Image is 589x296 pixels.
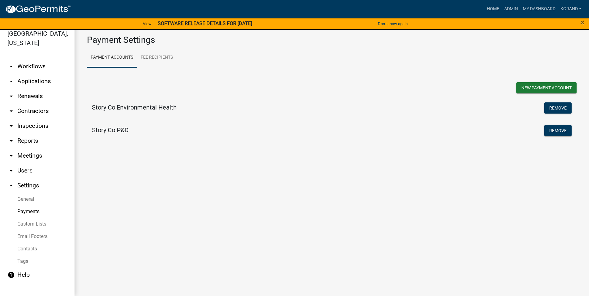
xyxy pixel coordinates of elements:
[87,35,577,45] h3: Payment Settings
[7,182,15,189] i: arrow_drop_up
[7,167,15,174] i: arrow_drop_down
[580,19,584,26] button: Close
[7,107,15,115] i: arrow_drop_down
[544,125,572,136] button: Remove
[520,3,558,15] a: My Dashboard
[140,19,154,29] a: View
[137,48,177,68] a: Fee Recipients
[502,3,520,15] a: Admin
[7,78,15,85] i: arrow_drop_down
[7,122,15,130] i: arrow_drop_down
[87,48,137,68] a: Payment Accounts
[158,20,252,26] strong: SOFTWARE RELEASE DETAILS FOR [DATE]
[544,102,572,114] button: Remove
[92,126,129,134] h5: Story Co P&D
[558,3,584,15] a: KGRAND
[7,271,15,279] i: help
[580,18,584,27] span: ×
[92,104,177,111] h5: Story Co Environmental Health
[7,92,15,100] i: arrow_drop_down
[7,63,15,70] i: arrow_drop_down
[375,19,410,29] button: Don't show again
[7,152,15,159] i: arrow_drop_down
[484,3,502,15] a: Home
[516,82,577,93] button: New Payment Account
[7,137,15,145] i: arrow_drop_down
